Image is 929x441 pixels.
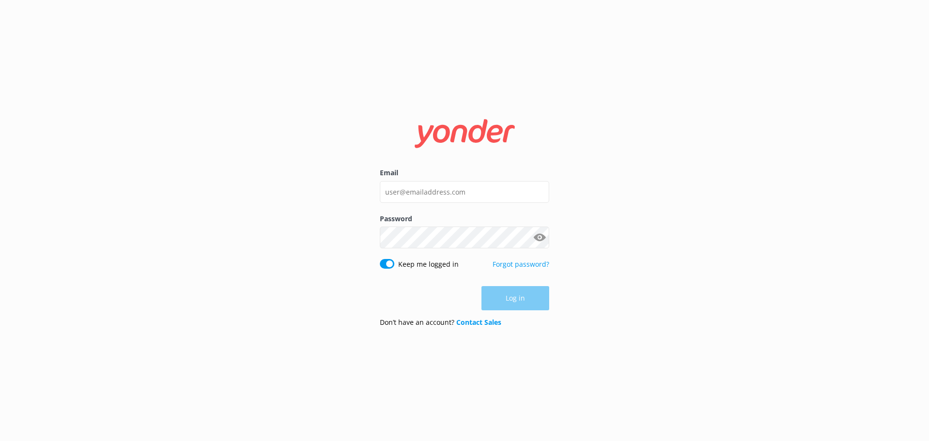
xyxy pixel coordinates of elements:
[530,228,549,247] button: Show password
[398,259,459,270] label: Keep me logged in
[380,181,549,203] input: user@emailaddress.com
[380,167,549,178] label: Email
[380,213,549,224] label: Password
[456,318,501,327] a: Contact Sales
[493,259,549,269] a: Forgot password?
[380,317,501,328] p: Don’t have an account?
